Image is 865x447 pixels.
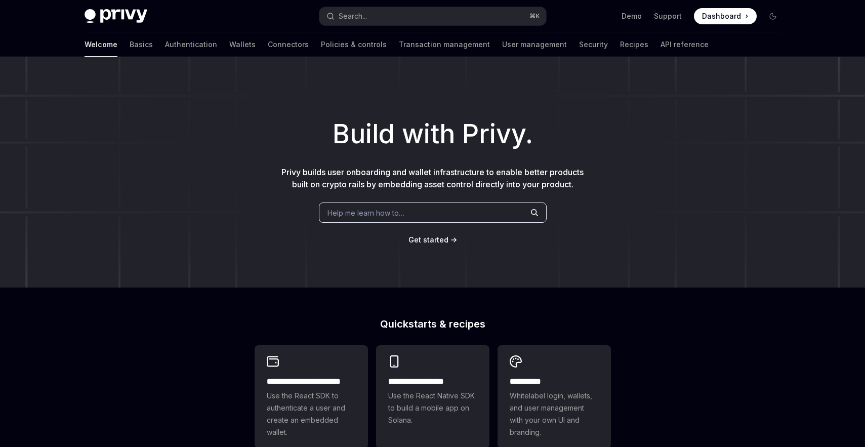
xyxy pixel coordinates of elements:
a: Welcome [85,32,117,57]
a: Authentication [165,32,217,57]
a: Get started [408,235,448,245]
span: Dashboard [702,11,741,21]
span: Use the React SDK to authenticate a user and create an embedded wallet. [267,390,356,438]
span: Whitelabel login, wallets, and user management with your own UI and branding. [510,390,599,438]
h2: Quickstarts & recipes [255,319,611,329]
a: Recipes [620,32,648,57]
span: ⌘ K [529,12,540,20]
a: User management [502,32,567,57]
span: Use the React Native SDK to build a mobile app on Solana. [388,390,477,426]
a: API reference [661,32,709,57]
button: Toggle dark mode [765,8,781,24]
div: Search... [339,10,367,22]
img: dark logo [85,9,147,23]
span: Help me learn how to… [327,208,404,218]
a: Demo [622,11,642,21]
span: Get started [408,235,448,244]
h1: Build with Privy. [16,114,849,154]
a: Wallets [229,32,256,57]
span: Privy builds user onboarding and wallet infrastructure to enable better products built on crypto ... [281,167,584,189]
a: Connectors [268,32,309,57]
a: Security [579,32,608,57]
a: Transaction management [399,32,490,57]
a: Support [654,11,682,21]
button: Open search [319,7,546,25]
a: Dashboard [694,8,757,24]
a: Policies & controls [321,32,387,57]
a: Basics [130,32,153,57]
